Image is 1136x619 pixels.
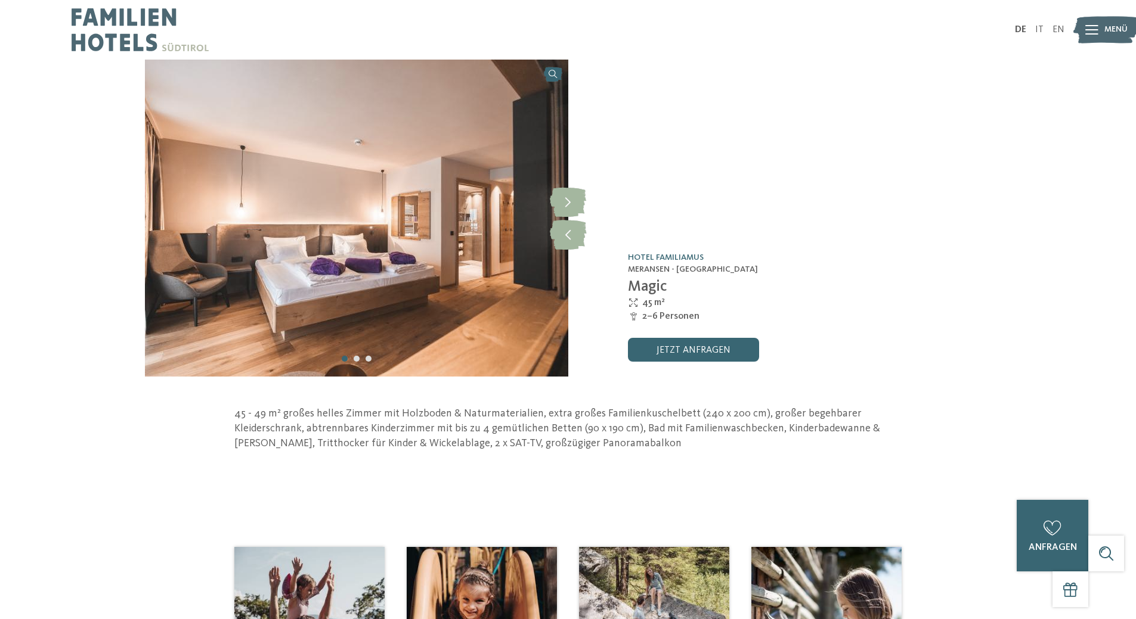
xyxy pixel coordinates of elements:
img: Magic [145,60,568,377]
p: 45 - 49 m² großes helles Zimmer mit Holzboden & Naturmaterialien, extra großes Familienkuschelbet... [234,406,902,452]
a: anfragen [1017,500,1088,571]
span: Magic [628,279,667,294]
div: Carousel Page 1 (Current Slide) [342,356,348,362]
a: jetzt anfragen [628,338,759,362]
div: Carousel Page 2 [354,356,360,362]
span: Menü [1104,24,1128,36]
a: IT [1035,25,1044,35]
span: 45 m² [642,296,665,309]
a: EN [1053,25,1064,35]
span: anfragen [1029,543,1077,552]
div: Carousel Pagination [339,353,374,365]
a: DE [1015,25,1026,35]
span: Meransen - [GEOGRAPHIC_DATA] [628,265,758,273]
span: 2–6 Personen [642,310,699,323]
a: Hotel Familiamus [628,253,704,262]
div: Carousel Page 3 [366,356,372,362]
